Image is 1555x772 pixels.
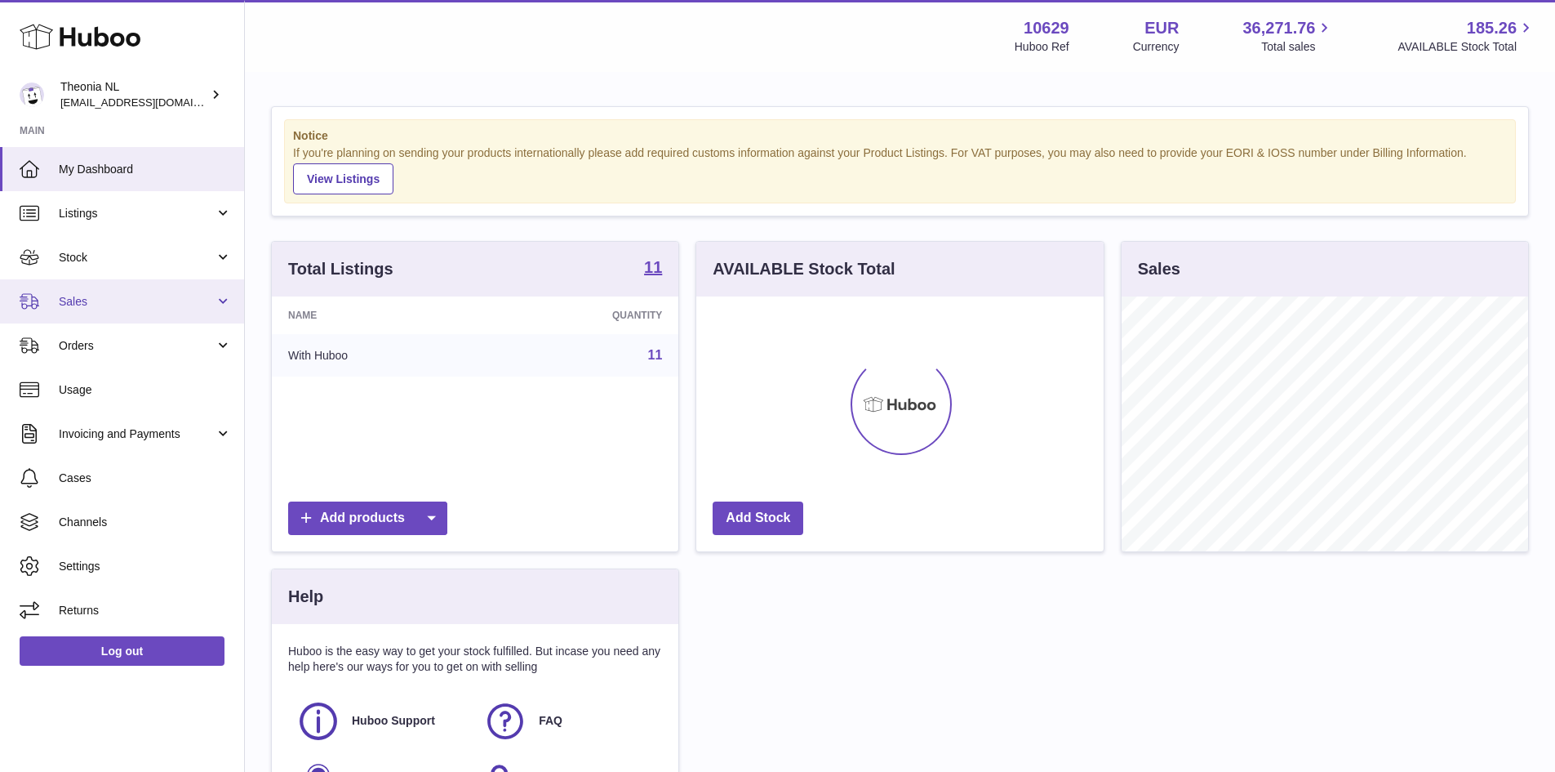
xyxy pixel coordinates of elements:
[60,79,207,110] div: Theonia NL
[352,713,435,729] span: Huboo Support
[60,96,240,109] span: [EMAIL_ADDRESS][DOMAIN_NAME]
[1467,17,1517,39] span: 185.26
[20,636,224,666] a: Log out
[1144,17,1179,39] strong: EUR
[483,699,654,743] a: FAQ
[59,603,232,618] span: Returns
[288,644,662,675] p: Huboo is the easy way to get your stock fulfilled. But incase you need any help here's our ways f...
[1138,258,1180,280] h3: Sales
[59,426,215,442] span: Invoicing and Payments
[59,250,215,266] span: Stock
[272,297,486,334] th: Name
[1024,17,1069,39] strong: 10629
[713,502,803,535] a: Add Stock
[1397,17,1535,55] a: 185.26 AVAILABLE Stock Total
[59,294,215,310] span: Sales
[486,297,678,334] th: Quantity
[296,699,467,743] a: Huboo Support
[59,206,215,221] span: Listings
[1397,39,1535,55] span: AVAILABLE Stock Total
[293,145,1507,194] div: If you're planning on sending your products internationally please add required customs informati...
[644,259,662,279] a: 11
[644,259,662,275] strong: 11
[539,713,562,729] span: FAQ
[59,559,232,574] span: Settings
[293,128,1507,144] strong: Notice
[1133,39,1180,55] div: Currency
[288,502,447,535] a: Add products
[1242,17,1334,55] a: 36,271.76 Total sales
[59,162,232,177] span: My Dashboard
[293,163,393,194] a: View Listings
[20,83,44,107] img: info@wholesomegoods.eu
[1242,17,1315,39] span: 36,271.76
[713,258,895,280] h3: AVAILABLE Stock Total
[1261,39,1334,55] span: Total sales
[59,471,232,486] span: Cases
[59,515,232,530] span: Channels
[288,258,393,280] h3: Total Listings
[648,348,663,362] a: 11
[59,338,215,354] span: Orders
[288,586,323,608] h3: Help
[59,382,232,398] span: Usage
[272,334,486,377] td: With Huboo
[1015,39,1069,55] div: Huboo Ref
